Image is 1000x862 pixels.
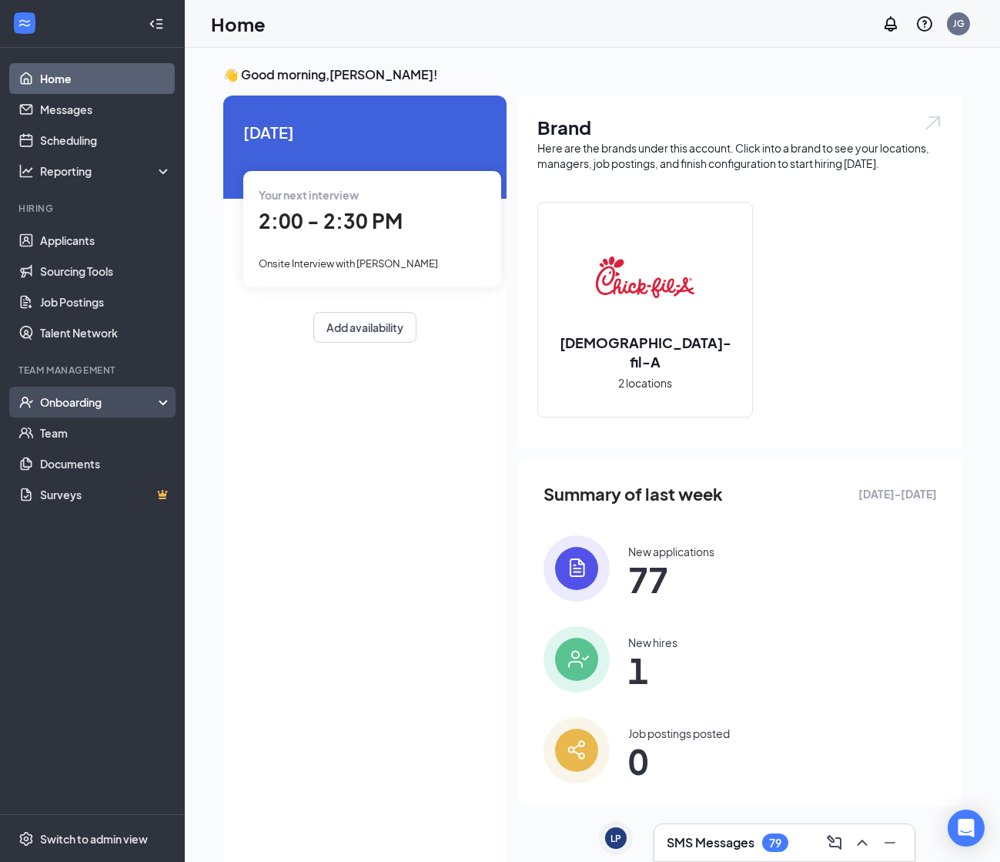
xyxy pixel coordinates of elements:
span: 77 [628,565,714,593]
div: JG [953,17,965,30]
h1: Brand [537,114,943,140]
button: Minimize [878,830,902,855]
span: Onsite Interview with [PERSON_NAME] [259,257,438,270]
a: Documents [40,448,172,479]
span: 0 [628,747,730,775]
svg: WorkstreamLogo [17,15,32,31]
div: Onboarding [40,394,159,410]
a: Scheduling [40,125,172,156]
div: Switch to admin view [40,831,148,847]
svg: Settings [18,831,34,847]
button: ChevronUp [850,830,875,855]
svg: Minimize [881,833,899,852]
svg: ChevronUp [853,833,871,852]
svg: ComposeMessage [825,833,844,852]
img: Chick-fil-A [596,228,694,327]
a: Talent Network [40,317,172,348]
div: Open Intercom Messenger [948,810,985,847]
a: Job Postings [40,287,172,317]
a: Messages [40,94,172,125]
div: LP [610,832,621,845]
div: Hiring [18,202,169,215]
span: Your next interview [259,188,359,202]
span: Summary of last week [543,481,723,508]
span: [DATE] [243,120,487,144]
div: Reporting [40,163,172,179]
span: 1 [628,656,677,684]
div: 79 [769,837,781,850]
div: Job postings posted [628,726,730,741]
h1: Home [211,11,266,37]
h3: SMS Messages [667,834,754,851]
button: Add availability [313,312,416,343]
a: Home [40,63,172,94]
a: Team [40,418,172,448]
img: icon [543,626,610,693]
svg: Analysis [18,163,34,179]
span: [DATE] - [DATE] [858,485,937,502]
img: icon [543,717,610,783]
a: Applicants [40,225,172,256]
a: Sourcing Tools [40,256,172,287]
img: icon [543,535,610,602]
svg: Notifications [881,15,900,33]
a: SurveysCrown [40,479,172,510]
svg: QuestionInfo [915,15,934,33]
img: open.6027fd2a22e1237b5b06.svg [923,114,943,132]
h2: [DEMOGRAPHIC_DATA]-fil-A [538,333,752,371]
div: Team Management [18,364,169,377]
h3: 👋 Good morning, [PERSON_NAME] ! [223,66,962,83]
span: 2:00 - 2:30 PM [259,208,403,233]
button: ComposeMessage [822,830,847,855]
span: 2 locations [618,374,672,391]
svg: Collapse [149,16,164,32]
div: New hires [628,635,677,650]
div: Here are the brands under this account. Click into a brand to see your locations, managers, job p... [537,140,943,171]
div: New applications [628,544,714,559]
svg: UserCheck [18,394,34,410]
